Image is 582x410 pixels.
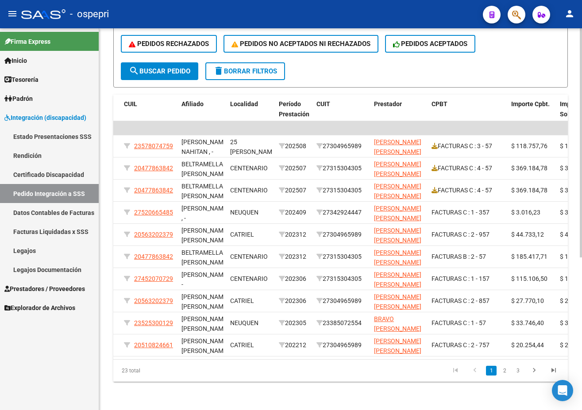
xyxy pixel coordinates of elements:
span: Firma Express [4,37,50,46]
button: Borrar Filtros [205,62,285,80]
span: NEUQUEN [230,209,258,216]
span: 20510824661 [134,341,173,349]
span: 23578074759 [134,142,173,149]
datatable-header-cell: Importe Cpbt. [508,95,556,134]
datatable-header-cell: Afiliado [178,95,227,134]
span: Inicio [4,56,27,65]
span: [PERSON_NAME] [PERSON_NAME] [374,227,421,244]
a: 2 [499,366,510,376]
span: PEDIDOS RECHAZADOS [129,40,209,48]
span: CATRIEL [230,231,254,238]
span: [PERSON_NAME] , - [181,205,229,222]
span: CENTENARIO [230,187,268,194]
span: PEDIDOS ACEPTADOS [393,40,468,48]
div: 23385072554 [316,318,367,328]
div: 27315304305 [316,163,367,173]
div: 27315304305 [316,274,367,284]
a: go to last page [545,366,562,376]
span: BRAVO [PERSON_NAME] [374,315,421,333]
span: [PERSON_NAME] [PERSON_NAME] [374,161,421,178]
div: FACTURAS C : 1 - 157 [432,274,504,284]
li: page 3 [511,363,524,378]
span: [PERSON_NAME], - [181,271,230,288]
span: CENTENARIO [230,253,268,260]
span: BELTRAMELLA [PERSON_NAME] , - [181,249,229,276]
div: 202312 [279,230,309,240]
span: CATRIEL [230,341,254,349]
div: 27304965989 [316,141,367,151]
span: CPBT [432,100,447,107]
div: 23 total [113,360,203,382]
span: [PERSON_NAME] [PERSON_NAME] [374,183,421,200]
span: [PERSON_NAME] [PERSON_NAME] [374,249,421,266]
div: 202508 [279,141,309,151]
div: Open Intercom Messenger [552,380,573,401]
span: [PERSON_NAME] [PERSON_NAME] , - [181,315,229,343]
a: go to next page [526,366,543,376]
li: page 2 [498,363,511,378]
mat-icon: menu [7,8,18,19]
a: go to first page [447,366,464,376]
span: $ 369.184,78 [511,187,547,194]
div: FACTURAS C : 4 - 57 [432,163,504,173]
span: 20477863842 [134,253,173,260]
span: Buscar Pedido [129,67,190,75]
div: 27304965989 [316,340,367,350]
span: CENTENARIO [230,165,268,172]
span: 20563202379 [134,231,173,238]
span: 20563202379 [134,297,173,304]
div: 202409 [279,207,309,218]
span: BELTRAMELLA [PERSON_NAME] , - [181,161,229,188]
mat-icon: person [564,8,575,19]
span: Afiliado [181,100,204,107]
div: FACTURAS C : 2 - 757 [432,340,504,350]
div: 27304965989 [316,230,367,240]
span: BELTRAMELLA [PERSON_NAME] , - [181,183,229,210]
span: [PERSON_NAME] [PERSON_NAME] [374,293,421,310]
datatable-header-cell: CPBT [428,95,508,134]
span: Explorador de Archivos [4,303,75,313]
span: 20477863842 [134,165,173,172]
span: CUIL [124,100,137,107]
span: $ 20.254,44 [511,341,544,349]
span: [PERSON_NAME] [PERSON_NAME] [374,138,421,156]
button: PEDIDOS RECHAZADOS [121,35,217,53]
div: 27304965989 [316,296,367,306]
a: 1 [486,366,497,376]
datatable-header-cell: Localidad [227,95,275,134]
a: 3 [513,366,523,376]
div: 202212 [279,340,309,350]
div: 202507 [279,163,309,173]
span: Importe Cpbt. [511,100,550,107]
div: FACTURAS C : 1 - 357 [432,207,504,218]
span: $ 27.770,10 [511,297,544,304]
button: PEDIDOS ACEPTADOS [385,35,476,53]
span: PEDIDOS NO ACEPTADOS NI RECHAZADOS [231,40,370,48]
div: 202507 [279,185,309,195]
span: Borrar Filtros [213,67,277,75]
span: $ 118.757,76 [511,142,547,149]
span: $ 115.106,50 [511,275,547,282]
datatable-header-cell: Período Prestación [275,95,313,134]
span: [PERSON_NAME] [PERSON_NAME] [374,337,421,355]
a: go to previous page [466,366,483,376]
span: $ 369.184,78 [511,165,547,172]
span: [PERSON_NAME] [PERSON_NAME] , - [181,337,229,365]
datatable-header-cell: Prestador [370,95,428,134]
span: 27520665485 [134,209,173,216]
li: page 1 [485,363,498,378]
span: NEUQUEN [230,319,258,326]
div: FACTURAS C : 2 - 857 [432,296,504,306]
span: Padrón [4,94,33,103]
span: [PERSON_NAME] [PERSON_NAME] , - [181,227,229,254]
span: Prestadores / Proveedores [4,284,85,294]
span: [PERSON_NAME] [PERSON_NAME] [374,205,421,222]
span: 23525300129 [134,319,173,326]
span: 25 [PERSON_NAME] [230,138,278,156]
div: FACTURAS C : 1 - 57 [432,318,504,328]
span: - ospepri [70,4,109,24]
span: Localidad [230,100,258,107]
datatable-header-cell: CUIL [120,95,178,134]
span: CENTENARIO [230,275,268,282]
mat-icon: delete [213,65,224,76]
